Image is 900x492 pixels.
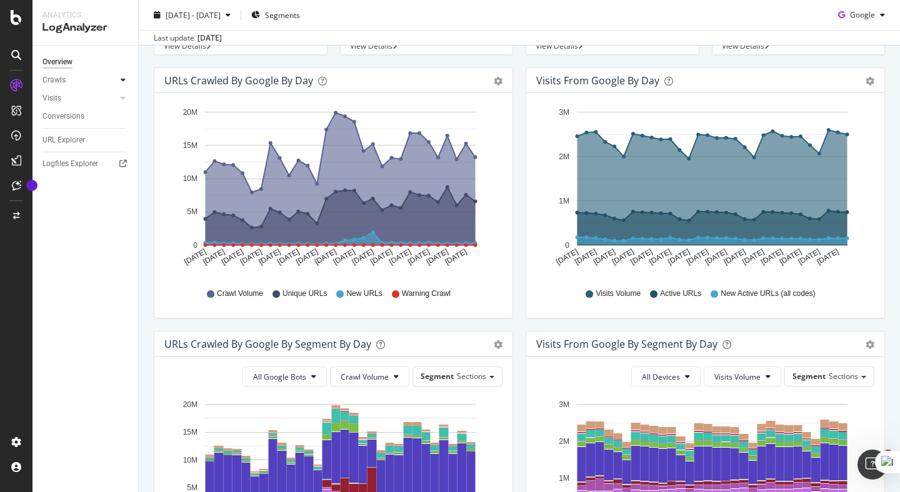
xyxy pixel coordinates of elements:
[866,77,874,86] div: gear
[536,74,659,87] div: Visits from Google by day
[246,5,305,25] button: Segments
[282,288,327,299] span: Unique URLs
[183,141,197,150] text: 15M
[421,371,454,381] span: Segment
[704,367,781,386] button: Visits Volume
[559,108,569,117] text: 3M
[193,241,197,250] text: 0
[714,371,761,382] span: Visits Volume
[797,247,822,267] text: [DATE]
[26,180,37,191] div: Tooltip anchor
[642,371,680,382] span: All Devices
[294,247,319,267] text: [DATE]
[183,428,197,436] text: 15M
[833,5,890,25] button: Google
[559,475,569,483] text: 1M
[778,247,803,267] text: [DATE]
[629,247,654,267] text: [DATE]
[559,437,569,446] text: 2M
[154,32,222,44] div: Last update
[457,371,486,381] span: Sections
[313,247,338,267] text: [DATE]
[559,400,569,409] text: 3M
[631,367,701,386] button: All Devices
[369,247,394,267] text: [DATE]
[42,74,66,87] div: Crawls
[883,450,893,460] span: 1
[330,367,409,386] button: Crawl Volume
[42,10,128,21] div: Analytics
[42,134,129,147] a: URL Explorer
[536,338,717,350] div: Visits from Google By Segment By Day
[685,247,710,267] text: [DATE]
[276,247,301,267] text: [DATE]
[164,338,371,350] div: URLs Crawled by Google By Segment By Day
[42,21,128,35] div: LogAnalyzer
[406,247,431,267] text: [DATE]
[815,247,840,267] text: [DATE]
[596,288,641,299] span: Visits Volume
[265,9,300,20] span: Segments
[332,247,357,267] text: [DATE]
[166,9,221,20] span: [DATE] - [DATE]
[565,241,569,250] text: 0
[257,247,282,267] text: [DATE]
[494,340,502,349] div: gear
[182,247,207,267] text: [DATE]
[42,110,84,123] div: Conversions
[443,247,468,267] text: [DATE]
[611,247,636,267] text: [DATE]
[829,371,858,381] span: Sections
[217,288,263,299] span: Crawl Volume
[42,92,117,105] a: Visits
[792,371,826,381] span: Segment
[242,367,327,386] button: All Google Bots
[350,41,392,51] span: View Details
[220,247,245,267] text: [DATE]
[42,74,117,87] a: Crawls
[183,456,197,465] text: 10M
[759,247,784,267] text: [DATE]
[559,197,569,205] text: 1M
[850,9,875,20] span: Google
[187,208,197,217] text: 5M
[239,247,264,267] text: [DATE]
[42,56,129,69] a: Overview
[149,5,236,25] button: [DATE] - [DATE]
[42,56,72,69] div: Overview
[164,41,206,51] span: View Details
[42,92,61,105] div: Visits
[346,288,382,299] span: New URLs
[164,103,502,277] svg: A chart.
[722,41,764,51] span: View Details
[187,483,197,492] text: 5M
[494,77,502,86] div: gear
[42,157,129,170] a: Logfiles Explorer
[741,247,766,267] text: [DATE]
[201,247,226,267] text: [DATE]
[722,247,747,267] text: [DATE]
[183,400,197,409] text: 20M
[425,247,450,267] text: [DATE]
[42,134,85,147] div: URL Explorer
[387,247,412,267] text: [DATE]
[402,288,451,299] span: Warning Crawl
[666,247,691,267] text: [DATE]
[660,288,701,299] span: Active URLs
[704,247,729,267] text: [DATE]
[341,371,389,382] span: Crawl Volume
[866,340,874,349] div: gear
[857,450,887,480] iframe: Intercom live chat
[253,371,306,382] span: All Google Bots
[554,247,579,267] text: [DATE]
[592,247,617,267] text: [DATE]
[42,110,129,123] a: Conversions
[351,247,376,267] text: [DATE]
[647,247,672,267] text: [DATE]
[536,103,874,277] svg: A chart.
[183,108,197,117] text: 20M
[164,74,313,87] div: URLs Crawled by Google by day
[721,288,815,299] span: New Active URLs (all codes)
